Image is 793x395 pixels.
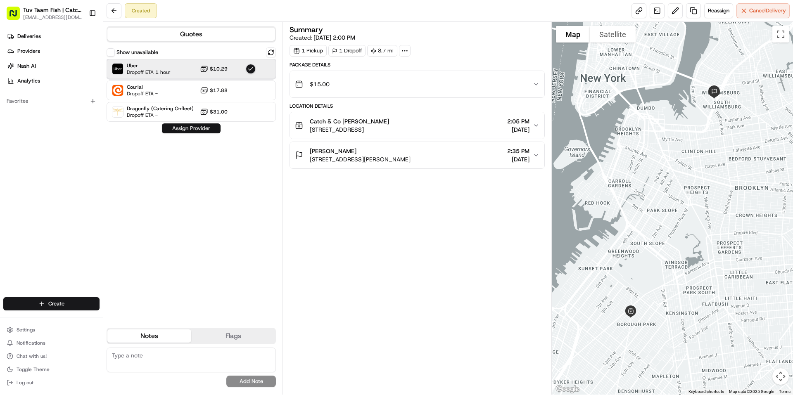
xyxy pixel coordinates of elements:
[772,26,789,43] button: Toggle fullscreen view
[23,14,82,21] button: [EMAIL_ADDRESS][DOMAIN_NAME]
[48,300,64,307] span: Create
[17,77,40,85] span: Analytics
[590,26,636,43] button: Show satellite imagery
[729,389,774,394] span: Map data ©2025 Google
[191,329,275,343] button: Flags
[3,95,100,108] div: Favorites
[290,33,355,42] span: Created:
[290,61,544,68] div: Package Details
[3,377,100,388] button: Log out
[70,121,76,127] div: 💻
[8,79,23,94] img: 1736555255976-a54dd68f-1ca7-489b-9aae-adbdc363a1c4
[290,103,544,109] div: Location Details
[310,80,330,88] span: $15.00
[290,26,323,33] h3: Summary
[708,7,729,14] span: Reassign
[200,86,228,95] button: $17.88
[3,324,100,336] button: Settings
[3,59,103,73] a: Nash AI
[17,47,40,55] span: Providers
[107,28,275,41] button: Quotes
[313,34,355,41] span: [DATE] 2:00 PM
[78,120,133,128] span: API Documentation
[310,117,389,125] span: Catch & Co [PERSON_NAME]
[772,368,789,385] button: Map camera controls
[328,45,366,57] div: 1 Dropoff
[507,147,529,155] span: 2:35 PM
[28,79,135,87] div: Start new chat
[8,121,15,127] div: 📗
[210,87,228,94] span: $17.88
[554,384,581,395] img: Google
[507,155,529,163] span: [DATE]
[3,30,103,43] a: Deliveries
[127,105,194,112] span: Dragonfly (Catering Onfleet)
[8,33,150,46] p: Welcome 👋
[58,140,100,146] a: Powered byPylon
[779,389,791,394] a: Terms (opens in new tab)
[116,49,158,56] label: Show unavailable
[3,297,100,310] button: Create
[23,6,82,14] button: Tuv Taam Fish | Catch & Co.
[210,66,228,72] span: $10.29
[200,108,228,116] button: $31.00
[17,366,50,373] span: Toggle Theme
[127,62,171,69] span: Uber
[5,116,66,131] a: 📗Knowledge Base
[290,71,544,97] button: $15.00
[112,64,123,74] img: Uber
[17,120,63,128] span: Knowledge Base
[17,340,45,346] span: Notifications
[112,85,123,96] img: Courial
[310,147,356,155] span: [PERSON_NAME]
[3,3,85,23] button: Tuv Taam Fish | Catch & Co.[EMAIL_ADDRESS][DOMAIN_NAME]
[127,84,158,90] span: Courial
[554,384,581,395] a: Open this area in Google Maps (opens a new window)
[290,112,544,139] button: Catch & Co [PERSON_NAME][STREET_ADDRESS]2:05 PM[DATE]
[290,142,544,168] button: [PERSON_NAME][STREET_ADDRESS][PERSON_NAME]2:35 PM[DATE]
[507,117,529,125] span: 2:05 PM
[66,116,136,131] a: 💻API Documentation
[8,8,25,25] img: Nash
[21,53,136,62] input: Clear
[310,155,411,163] span: [STREET_ADDRESS][PERSON_NAME]
[3,45,103,58] a: Providers
[28,87,104,94] div: We're available if you need us!
[17,33,41,40] span: Deliveries
[17,62,36,70] span: Nash AI
[3,74,103,88] a: Analytics
[107,329,191,343] button: Notes
[127,90,158,97] span: Dropoff ETA -
[112,106,123,117] img: Dragonfly (Catering Onfleet)
[556,26,590,43] button: Show street map
[3,364,100,375] button: Toggle Theme
[210,109,228,115] span: $31.00
[162,123,221,133] button: Assign Provider
[310,125,389,134] span: [STREET_ADDRESS]
[140,81,150,91] button: Start new chat
[507,125,529,134] span: [DATE]
[367,45,397,57] div: 8.7 mi
[127,69,171,76] span: Dropoff ETA 1 hour
[290,45,327,57] div: 1 Pickup
[736,3,790,18] button: CancelDelivery
[17,379,33,386] span: Log out
[3,337,100,349] button: Notifications
[17,353,47,360] span: Chat with us!
[127,112,185,118] span: Dropoff ETA -
[749,7,786,14] span: Cancel Delivery
[17,326,35,333] span: Settings
[200,65,228,73] button: $10.29
[689,389,724,395] button: Keyboard shortcuts
[3,350,100,362] button: Chat with us!
[704,3,733,18] button: Reassign
[82,140,100,146] span: Pylon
